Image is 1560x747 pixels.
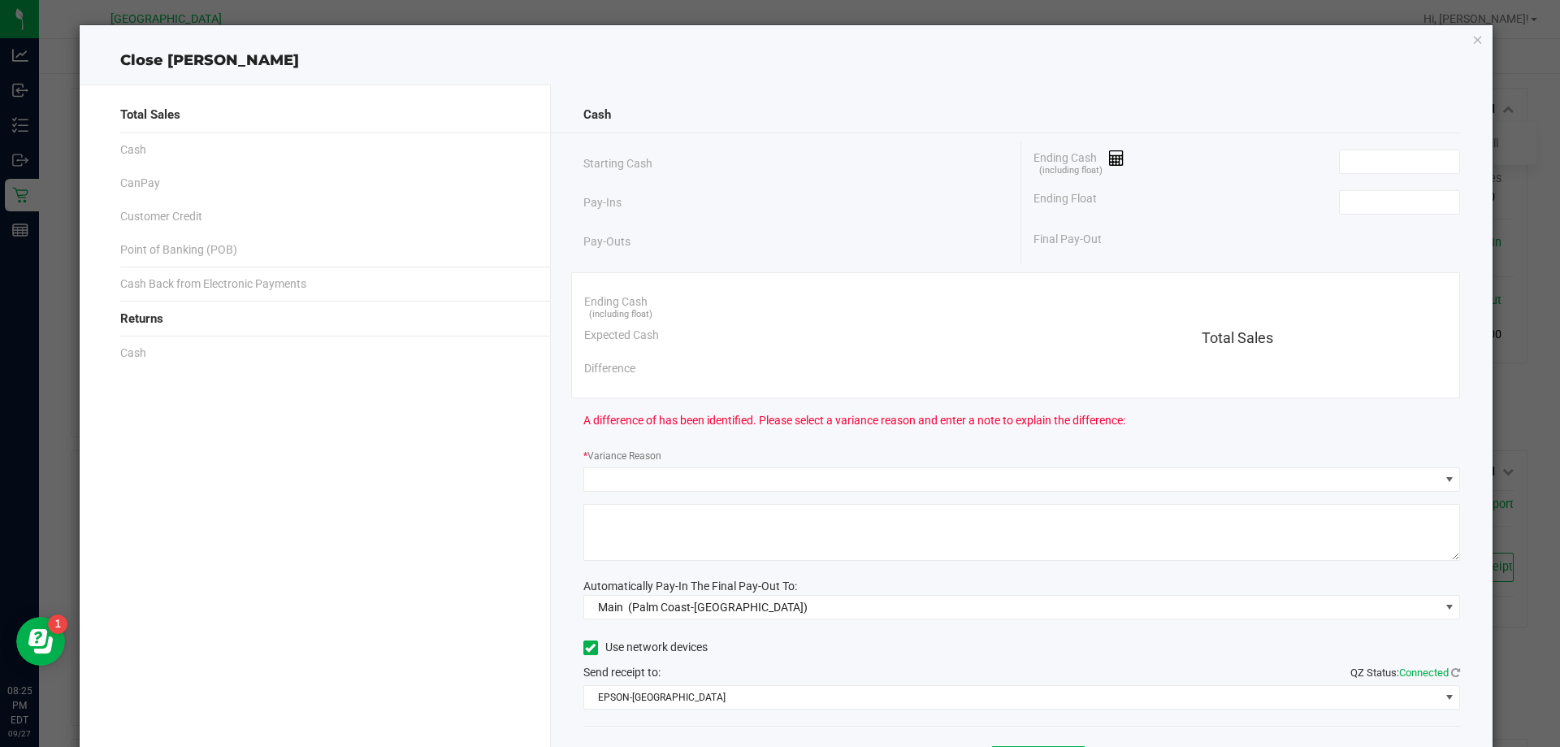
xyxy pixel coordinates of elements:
[584,686,1440,709] span: EPSON-[GEOGRAPHIC_DATA]
[583,106,611,124] span: Cash
[583,194,622,211] span: Pay-Ins
[16,617,65,666] iframe: Resource center
[589,308,652,322] span: (including float)
[120,208,202,225] span: Customer Credit
[1033,231,1102,248] span: Final Pay-Out
[120,106,180,124] span: Total Sales
[584,293,648,311] span: Ending Cash
[120,241,237,258] span: Point of Banking (POB)
[80,50,1493,72] div: Close [PERSON_NAME]
[120,276,306,293] span: Cash Back from Electronic Payments
[584,327,659,344] span: Expected Cash
[583,580,797,593] span: Automatically Pay-In The Final Pay-Out To:
[1350,667,1460,679] span: QZ Status:
[1033,150,1124,174] span: Ending Cash
[1033,190,1097,215] span: Ending Float
[120,345,146,362] span: Cash
[583,449,661,463] label: Variance Reason
[583,412,1125,429] span: A difference of has been identified. Please select a variance reason and enter a note to explain ...
[120,175,160,192] span: CanPay
[120,141,146,159] span: Cash
[628,601,808,614] span: (Palm Coast-[GEOGRAPHIC_DATA])
[120,302,518,337] div: Returns
[598,601,623,614] span: Main
[48,615,67,634] iframe: Resource center unread badge
[583,639,708,656] label: Use network devices
[1202,329,1273,346] span: Total Sales
[583,666,661,679] span: Send receipt to:
[583,155,652,172] span: Starting Cash
[1039,164,1103,178] span: (including float)
[583,233,630,250] span: Pay-Outs
[1399,667,1449,679] span: Connected
[584,360,635,377] span: Difference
